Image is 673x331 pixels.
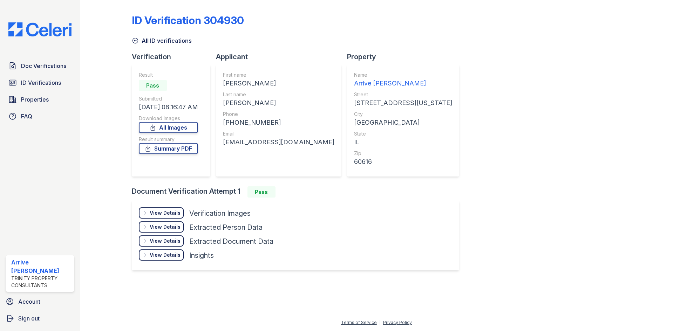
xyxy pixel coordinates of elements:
a: Name Arrive [PERSON_NAME] [354,71,452,88]
a: ID Verifications [6,76,74,90]
div: Result [139,71,198,78]
div: Phone [223,111,334,118]
div: Insights [189,250,214,260]
div: Extracted Person Data [189,222,263,232]
a: Account [3,295,77,309]
div: First name [223,71,334,78]
a: Doc Verifications [6,59,74,73]
div: Download Images [139,115,198,122]
span: FAQ [21,112,32,120]
div: Submitted [139,95,198,102]
div: [PHONE_NUMBER] [223,118,334,127]
div: Verification [132,52,216,62]
div: City [354,111,452,118]
div: Last name [223,91,334,98]
div: Pass [139,80,167,91]
div: Zip [354,150,452,157]
div: [PERSON_NAME] [223,78,334,88]
div: [STREET_ADDRESS][US_STATE] [354,98,452,108]
span: Account [18,297,40,306]
div: View Details [150,223,181,230]
div: Pass [247,186,276,198]
div: [GEOGRAPHIC_DATA] [354,118,452,127]
div: Arrive [PERSON_NAME] [354,78,452,88]
div: 60616 [354,157,452,167]
div: ID Verification 304930 [132,14,244,27]
a: Properties [6,92,74,106]
span: Properties [21,95,49,104]
div: Result summary [139,136,198,143]
div: View Details [150,237,181,244]
a: Sign out [3,311,77,325]
div: Street [354,91,452,98]
div: State [354,130,452,137]
span: Doc Verifications [21,62,66,70]
div: View Details [150,209,181,216]
div: | [379,320,381,325]
div: [PERSON_NAME] [223,98,334,108]
a: FAQ [6,109,74,123]
div: Trinity Property Consultants [11,275,72,289]
div: Document Verification Attempt 1 [132,186,465,198]
div: Email [223,130,334,137]
div: [DATE] 08:16:47 AM [139,102,198,112]
div: View Details [150,251,181,258]
a: Summary PDF [139,143,198,154]
span: Sign out [18,314,40,323]
a: All Images [139,122,198,133]
span: ID Verifications [21,78,61,87]
div: Property [347,52,465,62]
a: All ID verifications [132,36,192,45]
div: IL [354,137,452,147]
div: Applicant [216,52,347,62]
div: Arrive [PERSON_NAME] [11,258,72,275]
div: Verification Images [189,208,251,218]
a: Privacy Policy [383,320,412,325]
img: CE_Logo_Blue-a8612792a0a2168367f1c8372b55b34899dd931a85d93a1a3d3e32e68fde9ad4.png [3,22,77,36]
a: Terms of Service [341,320,377,325]
div: Extracted Document Data [189,236,273,246]
div: Name [354,71,452,78]
div: [EMAIL_ADDRESS][DOMAIN_NAME] [223,137,334,147]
